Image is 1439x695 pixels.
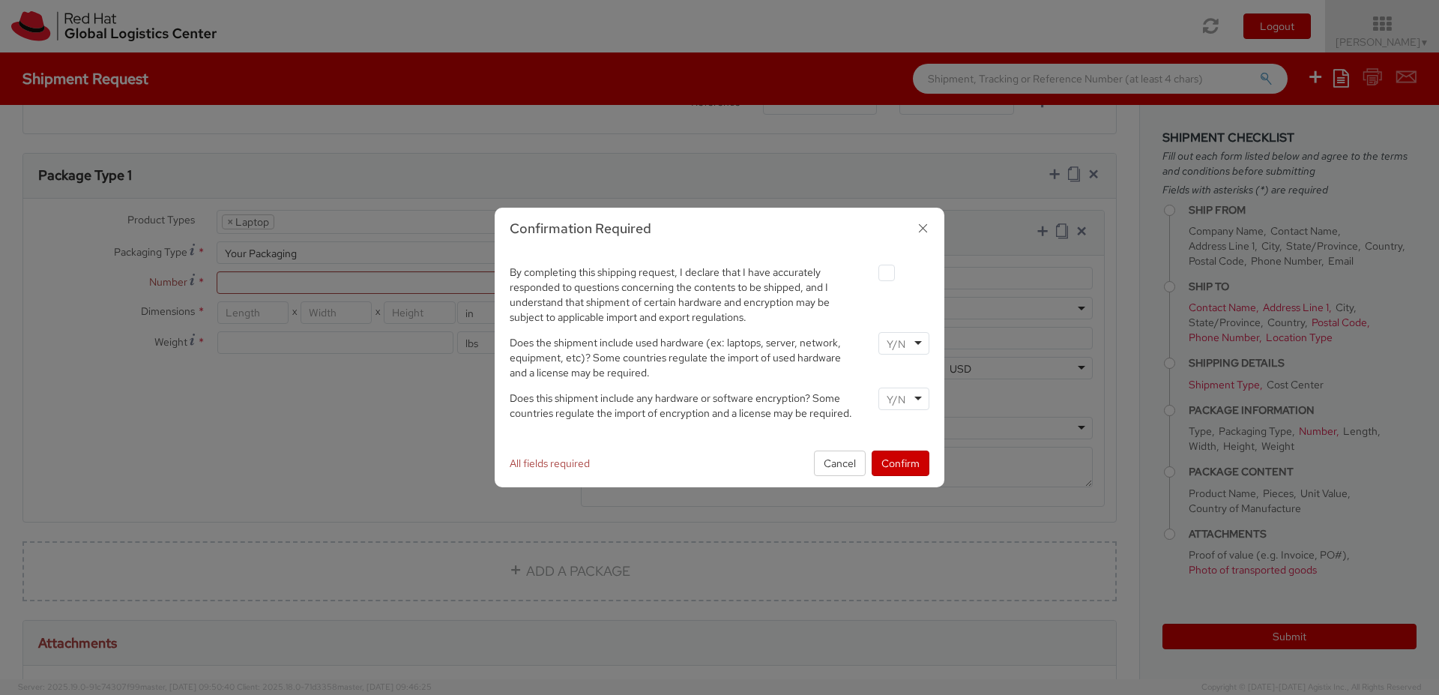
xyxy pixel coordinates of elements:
[510,336,841,379] span: Does the shipment include used hardware (ex: laptops, server, network, equipment, etc)? Some coun...
[510,391,852,420] span: Does this shipment include any hardware or software encryption? Some countries regulate the impor...
[510,265,830,324] span: By completing this shipping request, I declare that I have accurately responded to questions conc...
[887,337,908,352] input: Y/N
[887,392,908,407] input: Y/N
[510,219,929,238] h3: Confirmation Required
[510,457,590,470] span: All fields required
[814,451,866,476] button: Cancel
[872,451,929,476] button: Confirm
